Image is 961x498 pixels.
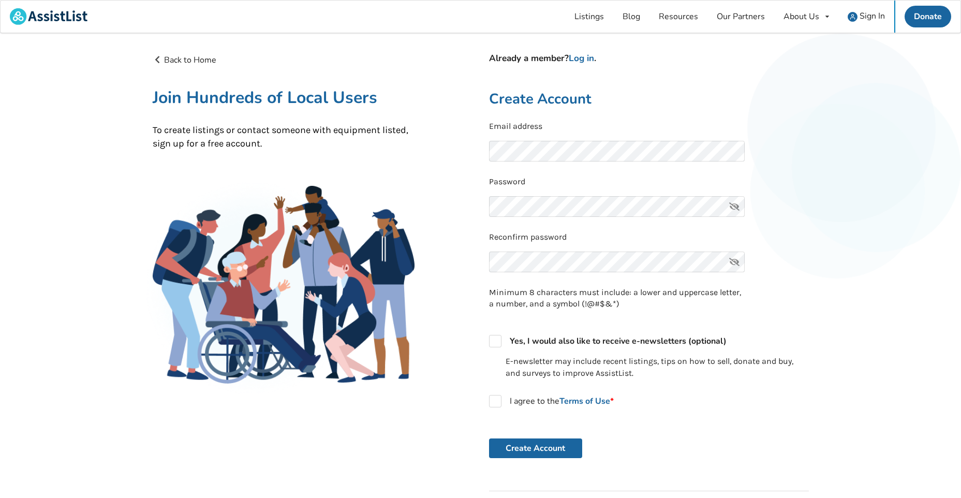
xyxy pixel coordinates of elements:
[153,87,415,108] h1: Join Hundreds of Local Users
[649,1,707,33] a: Resources
[569,52,594,64] a: Log in
[848,12,857,22] img: user icon
[905,6,951,27] a: Donate
[565,1,613,33] a: Listings
[153,186,415,384] img: Family Gathering
[489,438,582,458] button: Create Account
[707,1,774,33] a: Our Partners
[489,90,809,108] h2: Create Account
[153,124,415,150] p: To create listings or contact someone with equipment listed, sign up for a free account.
[489,231,809,243] p: Reconfirm password
[613,1,649,33] a: Blog
[860,10,885,22] span: Sign In
[559,396,614,407] a: Terms of Use*
[510,335,727,347] strong: Yes, I would also like to receive e-newsletters (optional)
[489,53,809,64] h4: Already a member? .
[489,121,809,133] p: Email address
[783,12,819,21] div: About Us
[838,1,894,33] a: user icon Sign In
[153,54,217,66] a: Back to Home
[489,176,809,188] p: Password
[489,395,614,407] label: I agree to the
[506,356,809,379] p: E-newsletter may include recent listings, tips on how to sell, donate and buy, and surveys to imp...
[10,8,87,25] img: assistlist-logo
[489,287,745,311] p: Minimum 8 characters must include: a lower and uppercase letter, a number, and a symbol (!@#$&*)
